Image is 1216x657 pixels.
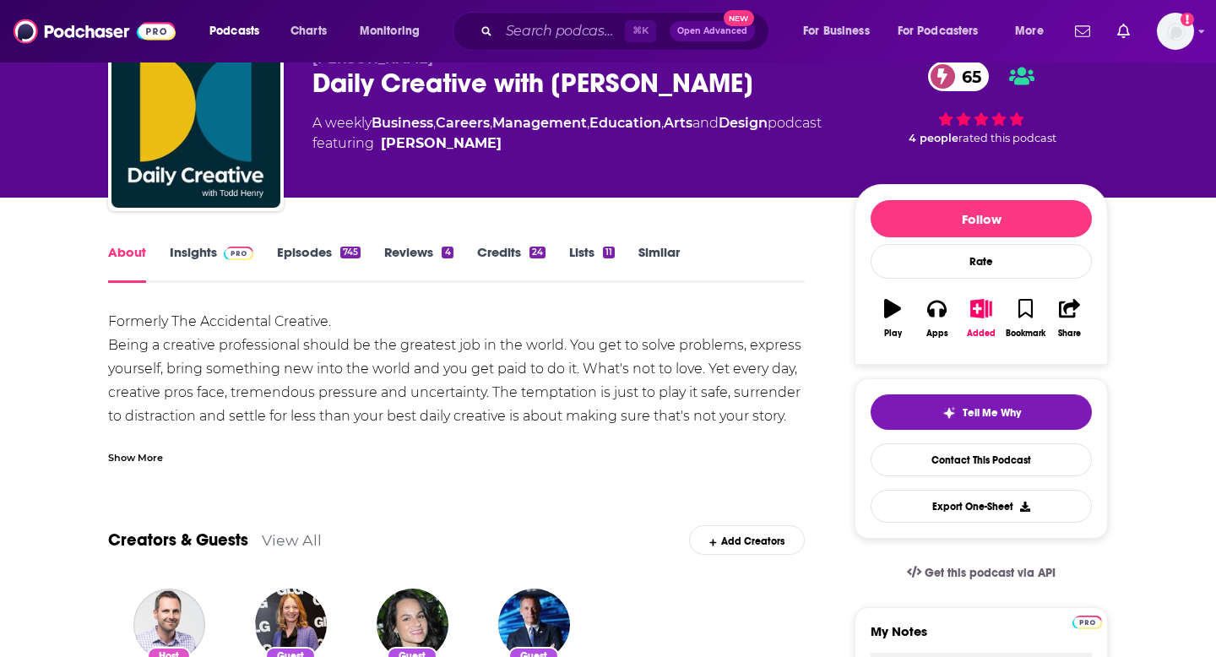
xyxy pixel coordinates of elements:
[340,247,361,258] div: 745
[677,27,747,35] span: Open Advanced
[791,18,891,45] button: open menu
[1068,17,1097,46] a: Show notifications dropdown
[1003,288,1047,349] button: Bookmark
[312,113,822,154] div: A weekly podcast
[529,247,546,258] div: 24
[871,623,1092,653] label: My Notes
[692,115,719,131] span: and
[381,133,502,154] a: Todd Henry
[871,490,1092,523] button: Export One-Sheet
[871,244,1092,279] div: Rate
[967,328,996,339] div: Added
[871,394,1092,430] button: tell me why sparkleTell Me Why
[1006,328,1045,339] div: Bookmark
[262,531,322,549] a: View All
[1015,19,1044,43] span: More
[670,21,755,41] button: Open AdvancedNew
[1048,288,1092,349] button: Share
[108,529,248,551] a: Creators & Guests
[433,115,436,131] span: ,
[689,525,805,555] div: Add Creators
[959,288,1003,349] button: Added
[915,288,958,349] button: Apps
[348,18,442,45] button: open menu
[603,247,615,258] div: 11
[925,566,1056,580] span: Get this podcast via API
[14,15,176,47] img: Podchaser - Follow, Share and Rate Podcasts
[170,244,253,283] a: InsightsPodchaser Pro
[108,310,805,641] div: Formerly The Accidental Creative. Being a creative professional should be the greatest job in the...
[111,39,280,208] img: Daily Creative with Todd Henry
[664,115,692,131] a: Arts
[719,115,768,131] a: Design
[958,132,1056,144] span: rated this podcast
[898,19,979,43] span: For Podcasters
[1110,17,1137,46] a: Show notifications dropdown
[661,115,664,131] span: ,
[587,115,589,131] span: ,
[280,18,337,45] a: Charts
[1072,616,1102,629] img: Podchaser Pro
[469,12,785,51] div: Search podcasts, credits, & more...
[277,244,361,283] a: Episodes745
[942,406,956,420] img: tell me why sparkle
[887,18,1003,45] button: open menu
[108,244,146,283] a: About
[477,244,546,283] a: Credits24
[884,328,902,339] div: Play
[492,115,587,131] a: Management
[436,115,490,131] a: Careers
[384,244,453,283] a: Reviews4
[625,20,656,42] span: ⌘ K
[893,552,1069,594] a: Get this podcast via API
[499,18,625,45] input: Search podcasts, credits, & more...
[871,200,1092,237] button: Follow
[909,132,958,144] span: 4 people
[855,51,1108,155] div: 65 4 peoplerated this podcast
[1072,613,1102,629] a: Pro website
[926,328,948,339] div: Apps
[490,115,492,131] span: ,
[209,19,259,43] span: Podcasts
[1003,18,1065,45] button: open menu
[1181,13,1194,26] svg: Add a profile image
[360,19,420,43] span: Monitoring
[1157,13,1194,50] img: User Profile
[871,443,1092,476] a: Contact This Podcast
[589,115,661,131] a: Education
[569,244,615,283] a: Lists11
[1157,13,1194,50] span: Logged in as redsetterpr
[1157,13,1194,50] button: Show profile menu
[638,244,680,283] a: Similar
[803,19,870,43] span: For Business
[198,18,281,45] button: open menu
[290,19,327,43] span: Charts
[945,62,990,91] span: 65
[224,247,253,260] img: Podchaser Pro
[1058,328,1081,339] div: Share
[442,247,453,258] div: 4
[928,62,990,91] a: 65
[372,115,433,131] a: Business
[871,288,915,349] button: Play
[963,406,1021,420] span: Tell Me Why
[312,133,822,154] span: featuring
[724,10,754,26] span: New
